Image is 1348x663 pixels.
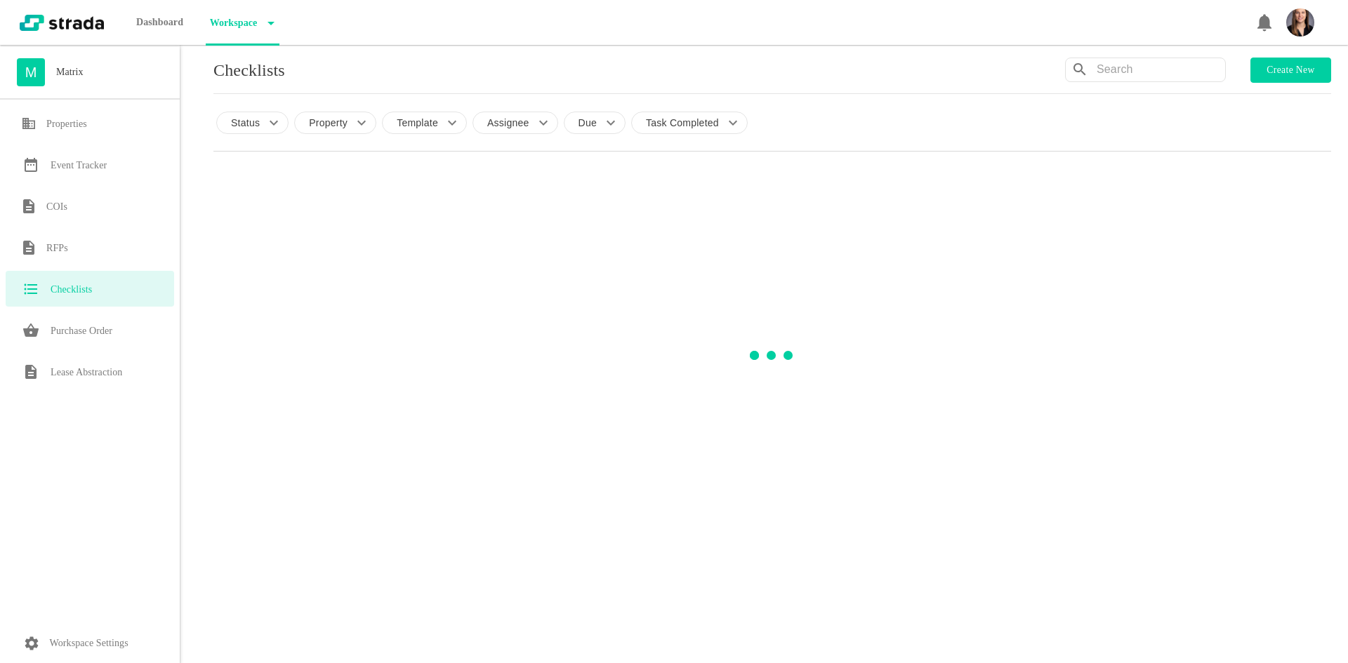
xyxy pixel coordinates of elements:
h6: Matrix [56,64,84,81]
p: Due [579,116,597,130]
div: M [17,58,45,86]
img: Headshot_Vertical.jpg [1286,8,1314,36]
h6: Lease Abstraction [51,364,122,381]
p: Task Completed [646,116,719,130]
input: Search [1097,58,1225,81]
h6: Purchase Order [51,323,112,340]
p: Assignee [487,116,529,130]
p: Workspace Settings [50,635,128,652]
p: Dashboard [132,8,187,36]
h6: Properties [46,116,87,133]
p: Property [309,116,348,130]
p: Workspace [206,9,258,37]
p: Status [231,116,260,130]
img: strada-logo [20,15,104,31]
h6: COIs [46,199,67,215]
h6: RFPs [46,240,68,257]
p: Template [397,116,438,130]
h6: Event Tracker [51,157,107,174]
p: Checklists [213,62,285,79]
h6: Checklists [51,281,92,298]
button: Create new [1250,58,1331,83]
